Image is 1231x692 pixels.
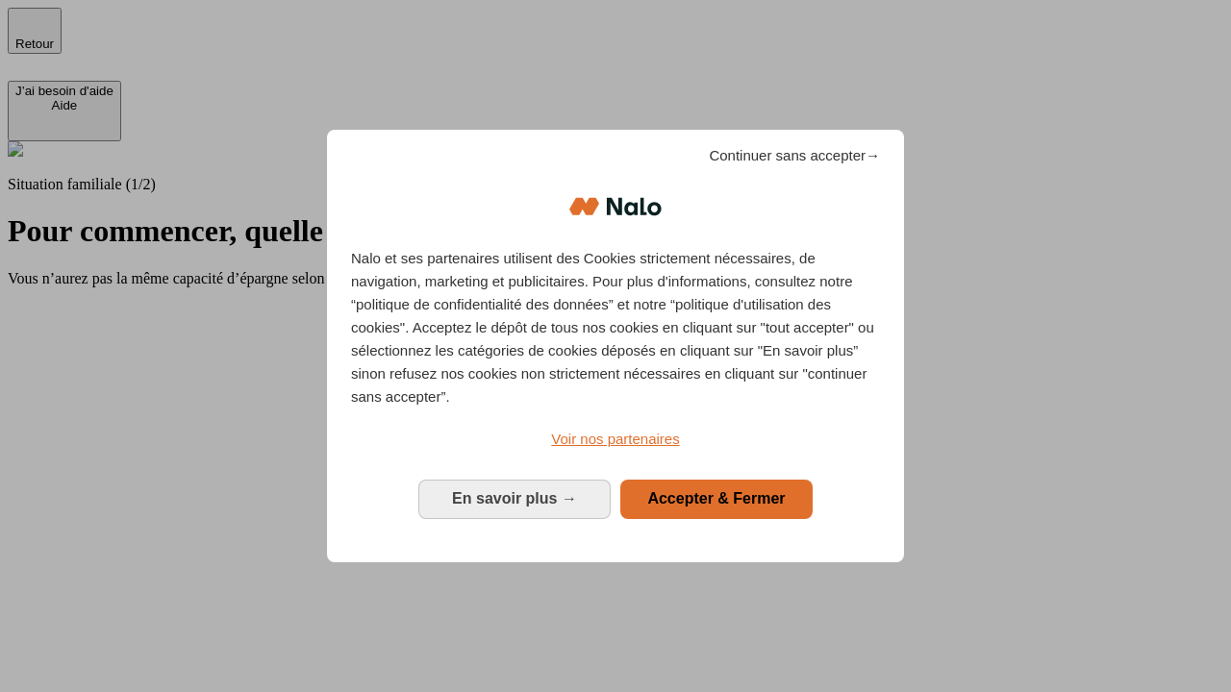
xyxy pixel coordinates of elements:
div: Bienvenue chez Nalo Gestion du consentement [327,130,904,561]
img: Logo [569,178,662,235]
span: En savoir plus → [452,490,577,507]
p: Nalo et ses partenaires utilisent des Cookies strictement nécessaires, de navigation, marketing e... [351,247,880,408]
button: Accepter & Fermer: Accepter notre traitement des données et fermer [620,480,813,518]
span: Continuer sans accepter→ [709,144,880,167]
a: Voir nos partenaires [351,428,880,451]
span: Voir nos partenaires [551,431,679,447]
span: Accepter & Fermer [647,490,785,507]
button: En savoir plus: Configurer vos consentements [418,480,611,518]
